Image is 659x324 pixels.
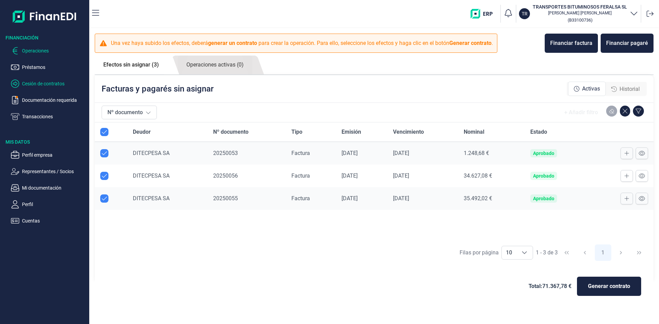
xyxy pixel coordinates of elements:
p: Cesión de contratos [22,80,86,88]
button: Page 1 [595,244,611,261]
button: Cesión de contratos [11,80,86,88]
div: 35.492,02 € [464,195,519,202]
a: Efectos sin asignar (3) [95,56,167,74]
button: Previous Page [577,244,593,261]
span: Nominal [464,128,484,136]
p: Facturas y pagarés sin asignar [102,83,213,94]
span: DITECPESA SA [133,172,170,179]
span: Factura [291,172,310,179]
button: Representantes / Socios [11,167,86,176]
span: Factura [291,150,310,156]
p: Documentación requerida [22,96,86,104]
span: Factura [291,195,310,202]
span: Estado [530,128,547,136]
p: Perfil empresa [22,151,86,159]
span: Emisión [342,128,361,136]
button: Préstamos [11,63,86,71]
button: Financiar factura [545,34,598,53]
button: TRTRANSPORTES BITUMINOSOS FERALSA SL[PERSON_NAME] [PERSON_NAME](B33100736) [519,3,638,24]
p: Transacciones [22,112,86,121]
span: Historial [620,85,640,93]
button: Cuentas [11,217,86,225]
button: Transacciones [11,112,86,121]
div: Row Unselected null [100,194,108,203]
span: 10 [502,246,516,259]
div: Filas por página [460,249,499,257]
div: Aprobado [533,173,554,179]
b: Generar contrato [449,40,492,46]
img: Logo de aplicación [13,5,77,27]
button: Last Page [631,244,647,261]
p: Una vez haya subido los efectos, deberá para crear la operación. Para ello, seleccione los efecto... [111,39,493,47]
span: Deudor [133,128,151,136]
p: Cuentas [22,217,86,225]
div: [DATE] [393,172,453,179]
div: [DATE] [342,172,382,179]
div: [DATE] [342,150,382,157]
button: Operaciones [11,47,86,55]
span: 20250056 [213,172,238,179]
div: [DATE] [342,195,382,202]
button: Mi documentación [11,184,86,192]
div: [DATE] [393,150,453,157]
span: Nº documento [213,128,248,136]
span: Activas [582,85,600,93]
span: Generar contrato [588,282,630,290]
div: Historial [606,82,645,96]
button: Perfil [11,200,86,208]
div: 34.627,08 € [464,172,519,179]
button: Perfil empresa [11,151,86,159]
a: Operaciones activas (0) [178,56,252,74]
p: Mi documentación [22,184,86,192]
div: All items selected [100,128,108,136]
div: Aprobado [533,196,554,201]
span: 20250053 [213,150,238,156]
button: Generar contrato [577,277,641,296]
p: Representantes / Socios [22,167,86,176]
img: erp [471,9,498,19]
div: Activas [568,82,606,96]
div: Aprobado [533,151,554,156]
button: Documentación requerida [11,96,86,104]
p: Préstamos [22,63,86,71]
p: Operaciones [22,47,86,55]
span: Tipo [291,128,302,136]
button: Nº documento [102,106,157,119]
h3: TRANSPORTES BITUMINOSOS FERALSA SL [533,3,627,10]
span: DITECPESA SA [133,150,170,156]
div: 1.248,68 € [464,150,519,157]
div: Choose [516,246,533,259]
div: Financiar pagaré [606,39,648,47]
button: Next Page [613,244,629,261]
span: 1 - 3 de 3 [536,250,558,255]
span: Total: 71.367,78 € [529,282,571,290]
div: Row Unselected null [100,172,108,180]
p: TR [522,10,528,17]
span: DITECPESA SA [133,195,170,202]
span: Vencimiento [393,128,424,136]
div: [DATE] [393,195,453,202]
div: Financiar factura [550,39,592,47]
div: Row Unselected null [100,149,108,157]
small: Copiar cif [568,17,592,23]
p: [PERSON_NAME] [PERSON_NAME] [533,10,627,16]
p: Perfil [22,200,86,208]
span: 20250055 [213,195,238,202]
button: First Page [558,244,575,261]
button: Financiar pagaré [601,34,654,53]
b: generar un contrato [208,40,257,46]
